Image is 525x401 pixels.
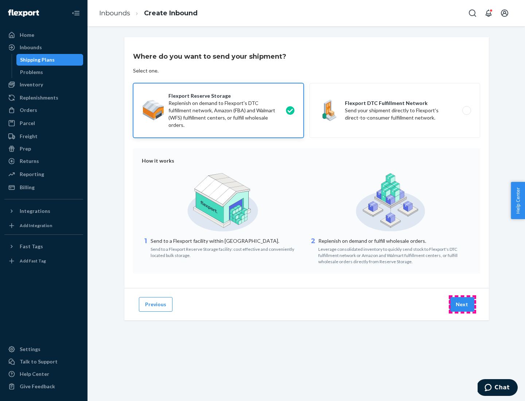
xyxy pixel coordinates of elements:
div: Home [20,31,34,39]
a: Freight [4,131,83,142]
h3: Where do you want to send your shipment? [133,52,286,61]
div: Add Integration [20,222,52,229]
div: Shipping Plans [20,56,55,63]
a: Prep [4,143,83,155]
div: How it works [142,157,471,164]
button: Help Center [511,182,525,219]
div: Talk to Support [20,358,58,365]
a: Inbounds [4,42,83,53]
div: Freight [20,133,38,140]
div: Select one. [133,67,159,74]
div: Prep [20,145,31,152]
div: Leverage consolidated inventory to quickly send stock to Flexport's DTC fulfillment network or Am... [318,245,471,265]
div: Fast Tags [20,243,43,250]
div: Settings [20,346,40,353]
button: Open Search Box [465,6,480,20]
p: Replenish on demand or fulfill wholesale orders. [318,237,471,245]
div: Inventory [20,81,43,88]
div: Inbounds [20,44,42,51]
a: Inventory [4,79,83,90]
div: Integrations [20,207,50,215]
div: Help Center [20,370,49,378]
ol: breadcrumbs [93,3,203,24]
button: Previous [139,297,172,312]
div: Orders [20,106,37,114]
a: Reporting [4,168,83,180]
a: Help Center [4,368,83,380]
a: Settings [4,343,83,355]
button: Next [450,297,474,312]
div: Add Fast Tag [20,258,46,264]
div: Parcel [20,120,35,127]
iframe: Opens a widget where you can chat to one of our agents [478,379,518,397]
button: Open account menu [497,6,512,20]
a: Add Integration [4,220,83,231]
a: Inbounds [99,9,130,17]
button: Close Navigation [69,6,83,20]
a: Replenishments [4,92,83,104]
a: Orders [4,104,83,116]
a: Billing [4,182,83,193]
a: Shipping Plans [16,54,83,66]
div: Replenishments [20,94,58,101]
button: Give Feedback [4,381,83,392]
div: Problems [20,69,43,76]
a: Problems [16,66,83,78]
div: Send to a Flexport Reserve Storage facility: cost effective and conveniently located bulk storage. [151,245,304,258]
p: Send to a Flexport facility within [GEOGRAPHIC_DATA]. [151,237,304,245]
div: Billing [20,184,35,191]
button: Integrations [4,205,83,217]
a: Parcel [4,117,83,129]
a: Home [4,29,83,41]
img: Flexport logo [8,9,39,17]
a: Add Fast Tag [4,255,83,267]
div: 1 [142,237,149,258]
div: Reporting [20,171,44,178]
div: Returns [20,157,39,165]
button: Talk to Support [4,356,83,367]
div: Give Feedback [20,383,55,390]
a: Create Inbound [144,9,198,17]
button: Fast Tags [4,241,83,252]
div: 2 [310,237,317,265]
a: Returns [4,155,83,167]
button: Open notifications [481,6,496,20]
